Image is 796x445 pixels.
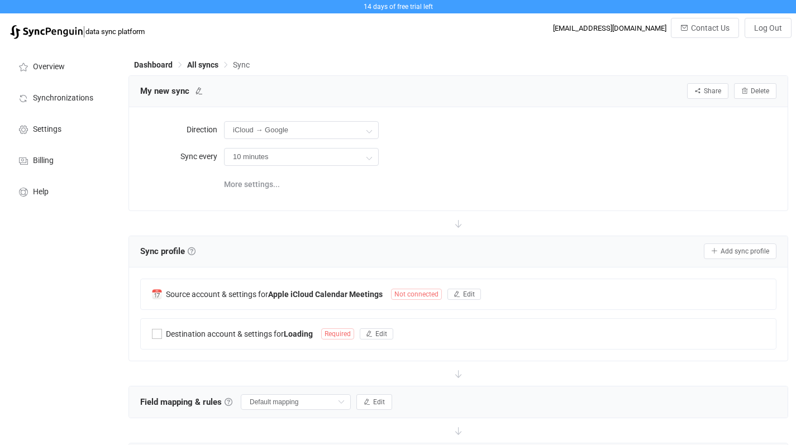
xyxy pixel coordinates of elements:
button: Add sync profile [704,243,776,259]
a: Synchronizations [6,82,117,113]
span: Settings [33,125,61,134]
span: Overview [33,63,65,71]
span: Add sync profile [721,247,769,255]
input: Select [241,394,351,410]
span: Contact Us [691,23,730,32]
a: |data sync platform [10,23,145,39]
a: Settings [6,113,117,144]
span: Field mapping & rules [140,394,232,410]
button: Contact Us [671,18,739,38]
span: Billing [33,156,54,165]
img: syncpenguin.svg [10,25,83,39]
span: All syncs [187,60,218,69]
div: [EMAIL_ADDRESS][DOMAIN_NAME] [553,24,666,32]
div: Breadcrumb [134,61,250,69]
span: Dashboard [134,60,173,69]
span: Synchronizations [33,94,93,103]
span: data sync platform [85,27,145,36]
span: 14 days of free trial left [364,3,433,11]
a: Billing [6,144,117,175]
span: Sync [233,60,250,69]
button: Log Out [745,18,792,38]
span: Log Out [754,23,782,32]
span: Help [33,188,49,197]
a: Help [6,175,117,207]
button: Edit [356,394,392,410]
a: Overview [6,50,117,82]
span: Sync profile [140,243,196,260]
span: | [83,23,85,39]
span: Edit [373,398,385,406]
